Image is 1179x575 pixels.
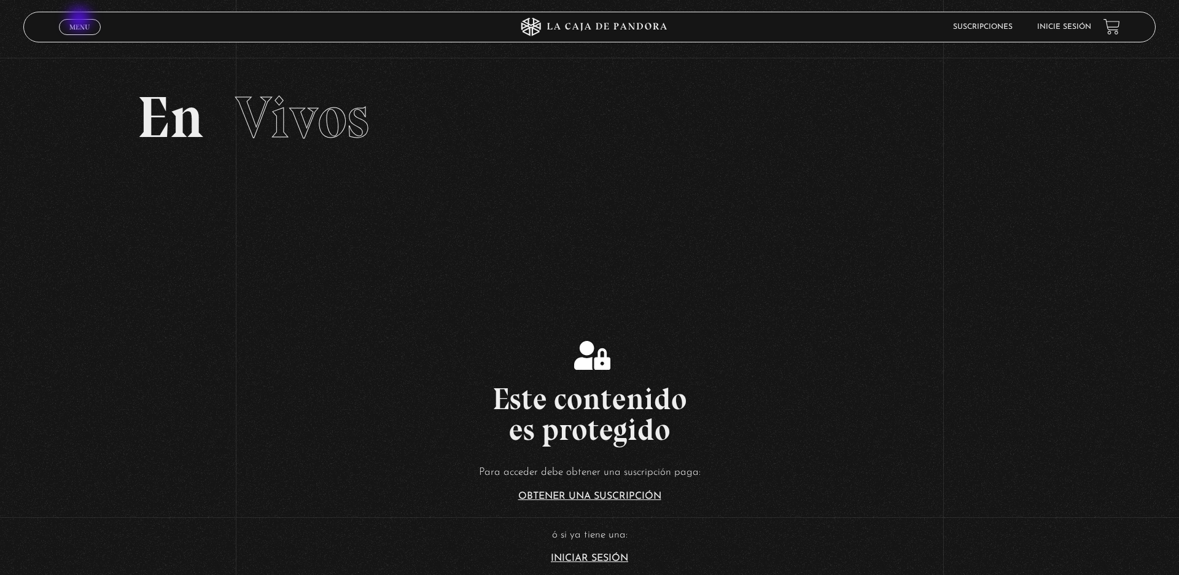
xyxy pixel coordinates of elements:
span: Cerrar [66,34,95,42]
a: Inicie sesión [1037,23,1091,31]
a: Obtener una suscripción [518,491,661,501]
a: View your shopping cart [1103,18,1120,35]
h2: En [137,88,1043,147]
span: Menu [69,23,90,31]
a: Suscripciones [953,23,1013,31]
a: Iniciar Sesión [551,553,628,563]
span: Vivos [235,82,369,152]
